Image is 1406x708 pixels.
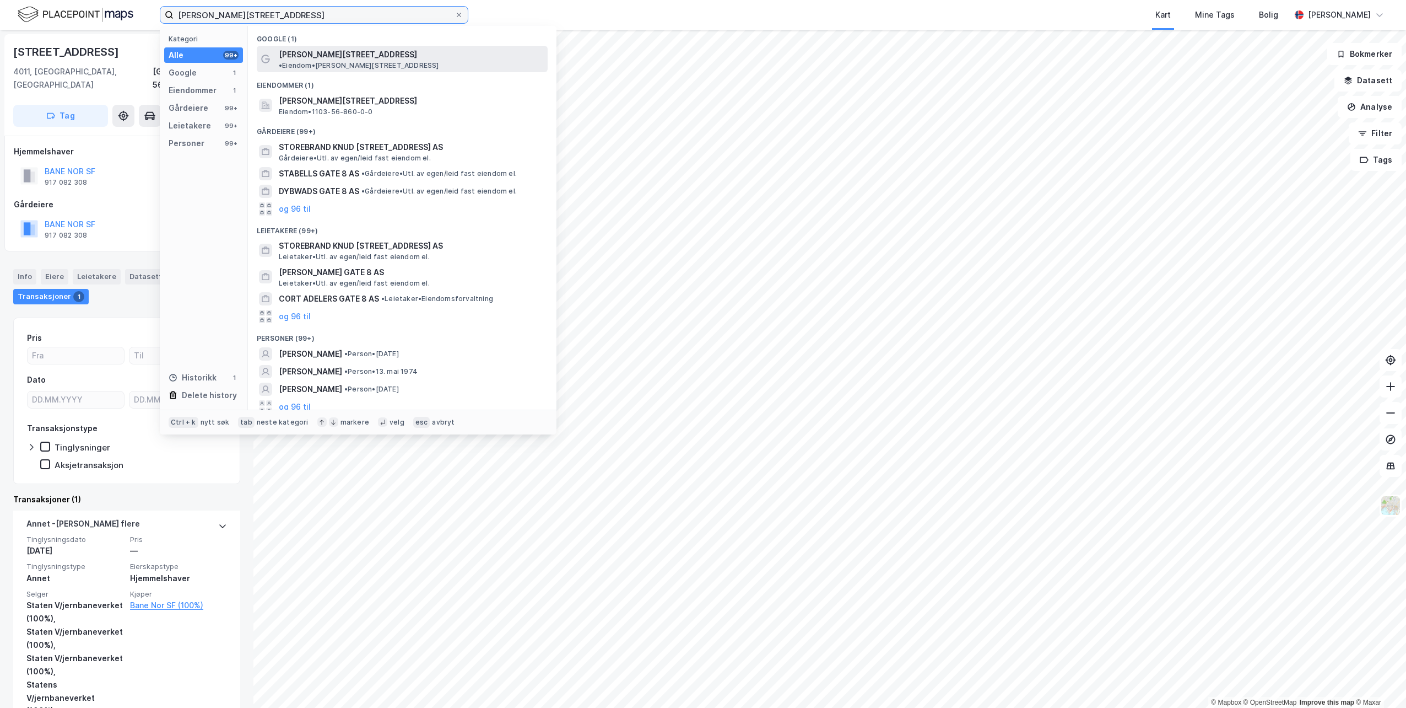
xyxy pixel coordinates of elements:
[13,289,89,304] div: Transaksjoner
[279,365,342,378] span: [PERSON_NAME]
[201,418,230,427] div: nytt søk
[279,48,417,61] span: [PERSON_NAME][STREET_ADDRESS]
[26,544,123,557] div: [DATE]
[153,65,240,92] div: [GEOGRAPHIC_DATA], 56/2411
[381,294,493,303] span: Leietaker • Eiendomsforvaltning
[279,383,342,396] span: [PERSON_NAME]
[279,61,439,70] span: Eiendom • [PERSON_NAME][STREET_ADDRESS]
[1351,655,1406,708] div: Kontrollprogram for chat
[361,169,365,178] span: •
[1327,43,1402,65] button: Bokmerker
[279,108,373,116] span: Eiendom • 1103-56-860-0-0
[279,202,311,216] button: og 96 til
[1300,699,1354,706] a: Improve this map
[13,493,240,506] div: Transaksjoner (1)
[26,652,123,678] div: Staten V/jernbaneverket (100%),
[26,625,123,652] div: Staten V/jernbaneverket (100%),
[28,391,124,408] input: DD.MM.YYYY
[248,325,556,345] div: Personer (99+)
[129,347,226,364] input: Til
[279,347,342,361] span: [PERSON_NAME]
[174,7,455,23] input: Søk på adresse, matrikkel, gårdeiere, leietakere eller personer
[26,572,123,585] div: Annet
[18,5,133,24] img: logo.f888ab2527a4732fd821a326f86c7f29.svg
[257,418,309,427] div: neste kategori
[130,535,227,544] span: Pris
[344,367,418,376] span: Person • 13. mai 1974
[413,417,430,428] div: esc
[13,105,108,127] button: Tag
[248,72,556,92] div: Eiendommer (1)
[223,121,239,130] div: 99+
[27,331,42,345] div: Pris
[223,104,239,112] div: 99+
[13,43,121,61] div: [STREET_ADDRESS]
[169,49,183,62] div: Alle
[73,269,121,285] div: Leietakere
[230,86,239,95] div: 1
[169,137,204,150] div: Personer
[1350,149,1402,171] button: Tags
[279,239,543,253] span: STOREBRAND KNUD [STREET_ADDRESS] AS
[279,185,359,198] span: DYBWADS GATE 8 AS
[1259,8,1278,22] div: Bolig
[279,279,430,288] span: Leietaker • Utl. av egen/leid fast eiendom el.
[344,385,399,394] span: Person • [DATE]
[169,35,243,43] div: Kategori
[361,187,517,196] span: Gårdeiere • Utl. av egen/leid fast eiendom el.
[125,269,166,285] div: Datasett
[130,562,227,571] span: Eierskapstype
[14,145,240,158] div: Hjemmelshaver
[279,154,431,163] span: Gårdeiere • Utl. av egen/leid fast eiendom el.
[248,119,556,138] div: Gårdeiere (99+)
[248,26,556,46] div: Google (1)
[279,266,543,279] span: [PERSON_NAME] GATE 8 AS
[26,589,123,599] span: Selger
[28,347,124,364] input: Fra
[26,562,123,571] span: Tinglysningstype
[1155,8,1171,22] div: Kart
[223,139,239,148] div: 99+
[1308,8,1371,22] div: [PERSON_NAME]
[45,231,87,240] div: 917 082 308
[27,373,46,387] div: Dato
[279,141,543,154] span: STOREBRAND KNUD [STREET_ADDRESS] AS
[279,400,311,414] button: og 96 til
[130,572,227,585] div: Hjemmelshaver
[248,218,556,238] div: Leietakere (99+)
[169,84,217,97] div: Eiendommer
[130,544,227,557] div: —
[41,269,68,285] div: Eiere
[279,310,311,323] button: og 96 til
[1380,495,1401,516] img: Z
[230,373,239,382] div: 1
[182,389,237,402] div: Delete history
[344,350,348,358] span: •
[1334,69,1402,92] button: Datasett
[169,119,211,132] div: Leietakere
[55,442,110,453] div: Tinglysninger
[279,253,430,261] span: Leietaker • Utl. av egen/leid fast eiendom el.
[344,385,348,393] span: •
[432,418,455,427] div: avbryt
[26,599,123,625] div: Staten V/jernbaneverket (100%),
[14,198,240,211] div: Gårdeiere
[130,589,227,599] span: Kjøper
[169,417,198,428] div: Ctrl + k
[169,101,208,115] div: Gårdeiere
[279,167,359,180] span: STABELLS GATE 8 AS
[1195,8,1235,22] div: Mine Tags
[129,391,226,408] input: DD.MM.YYYY
[13,65,153,92] div: 4011, [GEOGRAPHIC_DATA], [GEOGRAPHIC_DATA]
[27,422,98,435] div: Transaksjonstype
[361,187,365,195] span: •
[1349,122,1402,144] button: Filter
[223,51,239,60] div: 99+
[344,367,348,376] span: •
[13,269,36,285] div: Info
[55,460,123,470] div: Aksjetransaksjon
[1211,699,1241,706] a: Mapbox
[279,61,282,69] span: •
[1351,655,1406,708] iframe: Chat Widget
[381,294,385,303] span: •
